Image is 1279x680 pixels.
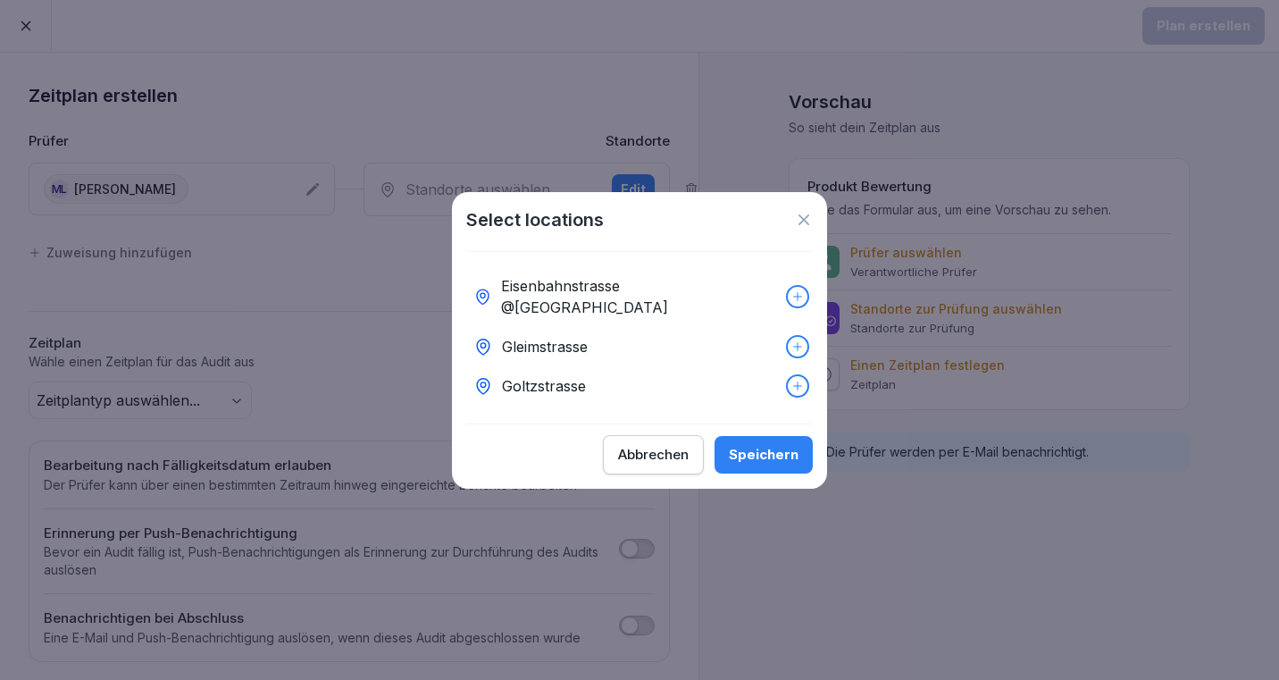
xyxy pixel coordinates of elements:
[466,206,604,233] h1: Select locations
[603,435,704,474] button: Abbrechen
[501,275,779,318] p: Eisenbahnstrasse @[GEOGRAPHIC_DATA]
[715,436,813,474] button: Speichern
[502,336,588,357] p: Gleimstrasse
[729,445,798,465] div: Speichern
[618,445,689,465] div: Abbrechen
[502,375,586,397] p: Goltzstrasse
